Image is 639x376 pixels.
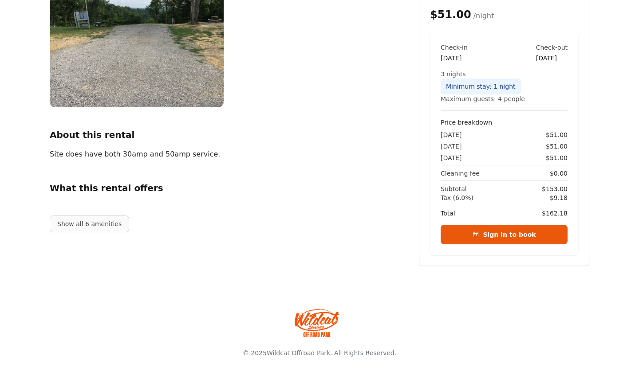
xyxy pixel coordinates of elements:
[441,209,455,218] span: Total
[441,142,461,151] span: [DATE]
[441,43,468,52] div: Check-in
[441,118,568,127] h4: Price breakdown
[50,148,343,161] div: Site does have both 30amp and 50amp service.
[546,130,568,139] span: $51.00
[546,153,568,162] span: $51.00
[441,184,467,193] span: Subtotal
[542,184,568,193] span: $153.00
[295,309,339,337] img: Wildcat Offroad park
[50,182,405,194] h2: What this rental offers
[441,169,480,178] span: Cleaning fee
[441,78,521,94] div: Minimum stay: 1 night
[243,349,396,356] span: © 2025 . All Rights Reserved.
[550,169,568,178] span: $0.00
[546,142,568,151] span: $51.00
[441,54,468,63] div: [DATE]
[441,193,473,202] span: Tax (6.0%)
[441,94,568,103] div: Maximum guests: 4 people
[550,193,568,202] span: $9.18
[441,225,568,244] a: Sign in to book
[441,130,461,139] span: [DATE]
[542,209,568,218] span: $162.18
[536,54,568,63] div: [DATE]
[430,8,471,21] span: $51.00
[441,70,568,78] div: 3 nights
[50,129,405,141] h2: About this rental
[50,215,129,232] button: Show all 6 amenities
[536,43,568,52] div: Check-out
[441,153,461,162] span: [DATE]
[473,12,494,20] span: /night
[267,349,330,356] a: Wildcat Offroad Park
